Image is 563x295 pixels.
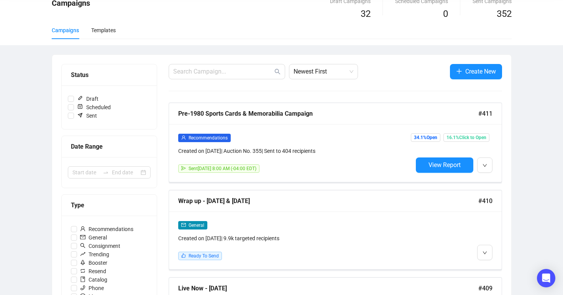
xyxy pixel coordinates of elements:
[478,196,492,206] span: #410
[428,161,461,169] span: View Report
[274,69,281,75] span: search
[80,243,85,248] span: search
[103,169,109,175] span: swap-right
[80,226,85,231] span: user
[181,253,186,258] span: like
[483,251,487,255] span: down
[178,284,478,293] div: Live Now - [DATE]
[189,166,256,171] span: Sent [DATE] 8:00 AM (-04:00 EDT)
[71,142,148,151] div: Date Range
[173,67,273,76] input: Search Campaign...
[178,234,413,243] div: Created on [DATE] | 9.9k targeted recipients
[189,223,204,228] span: General
[74,111,100,120] span: Sent
[77,259,110,267] span: Booster
[80,268,85,274] span: retweet
[72,168,100,177] input: Start date
[416,157,473,173] button: View Report
[112,168,139,177] input: End date
[189,135,228,141] span: Recommendations
[497,8,512,19] span: 352
[77,275,110,284] span: Catalog
[443,133,489,142] span: 16.1% Click to Open
[361,8,371,19] span: 32
[443,8,448,19] span: 0
[52,26,79,34] div: Campaigns
[456,68,462,74] span: plus
[80,234,85,240] span: mail
[178,147,413,155] div: Created on [DATE] | Auction No. 355 | Sent to 404 recipients
[181,166,186,170] span: send
[77,250,112,259] span: Trending
[450,64,502,79] button: Create New
[411,133,440,142] span: 34.1% Open
[91,26,116,34] div: Templates
[181,223,186,227] span: mail
[169,103,502,182] a: Pre-1980 Sports Cards & Memorabilia Campaign#411userRecommendationsCreated on [DATE]| Auction No....
[74,95,102,103] span: Draft
[178,109,478,118] div: Pre-1980 Sports Cards & Memorabilia Campaign
[537,269,555,287] div: Open Intercom Messenger
[71,70,148,80] div: Status
[77,242,123,250] span: Consignment
[103,169,109,175] span: to
[80,260,85,265] span: rocket
[71,200,148,210] div: Type
[77,233,110,242] span: General
[77,225,136,233] span: Recommendations
[80,277,85,282] span: book
[80,251,85,257] span: rise
[169,190,502,270] a: Wrap up - [DATE] & [DATE]#410mailGeneralCreated on [DATE]| 9.9k targeted recipientslikeReady To Send
[465,67,496,76] span: Create New
[189,253,219,259] span: Ready To Send
[77,267,109,275] span: Resend
[478,284,492,293] span: #409
[178,196,478,206] div: Wrap up - [DATE] & [DATE]
[294,64,353,79] span: Newest First
[483,163,487,168] span: down
[478,109,492,118] span: #411
[77,284,107,292] span: Phone
[181,135,186,140] span: user
[80,285,85,290] span: phone
[74,103,114,111] span: Scheduled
